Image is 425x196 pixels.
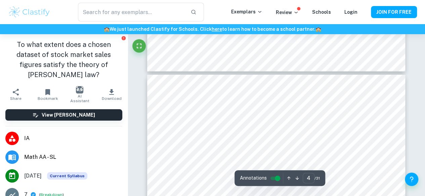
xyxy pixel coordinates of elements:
div: This exemplar is based on the current syllabus. Feel free to refer to it for inspiration/ideas wh... [47,172,87,180]
span: 🏫 [104,26,110,32]
h6: We just launched Clastify for Schools. Click to learn how to become a school partner. [1,25,424,33]
button: Report issue [121,36,126,41]
span: Annotations [240,175,267,182]
span: Bookmark [38,96,58,101]
h6: View [PERSON_NAME] [42,111,95,119]
button: Help and Feedback [405,173,418,186]
a: here [212,26,222,32]
button: View [PERSON_NAME] [5,109,122,121]
input: Search for any exemplars... [78,3,185,21]
p: Review [276,9,299,16]
img: Clastify logo [8,5,51,19]
h1: To what extent does a chosen dataset of stock market sales figures satisfy the theory of [PERSON_... [5,40,122,80]
a: Schools [312,9,331,15]
a: Login [344,9,357,15]
span: AI Assistant [68,94,92,103]
button: AI Assistant [64,85,96,104]
button: Download [96,85,128,104]
span: [DATE] [24,172,42,180]
p: Exemplars [231,8,262,15]
button: Bookmark [32,85,64,104]
button: JOIN FOR FREE [371,6,417,18]
span: IA [24,134,122,142]
span: Share [10,96,22,101]
span: / 31 [314,175,320,181]
span: Current Syllabus [47,172,87,180]
span: Download [102,96,122,101]
span: 🏫 [315,26,321,32]
img: AI Assistant [76,86,83,93]
button: Fullscreen [132,39,146,53]
span: Math AA - SL [24,153,122,161]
